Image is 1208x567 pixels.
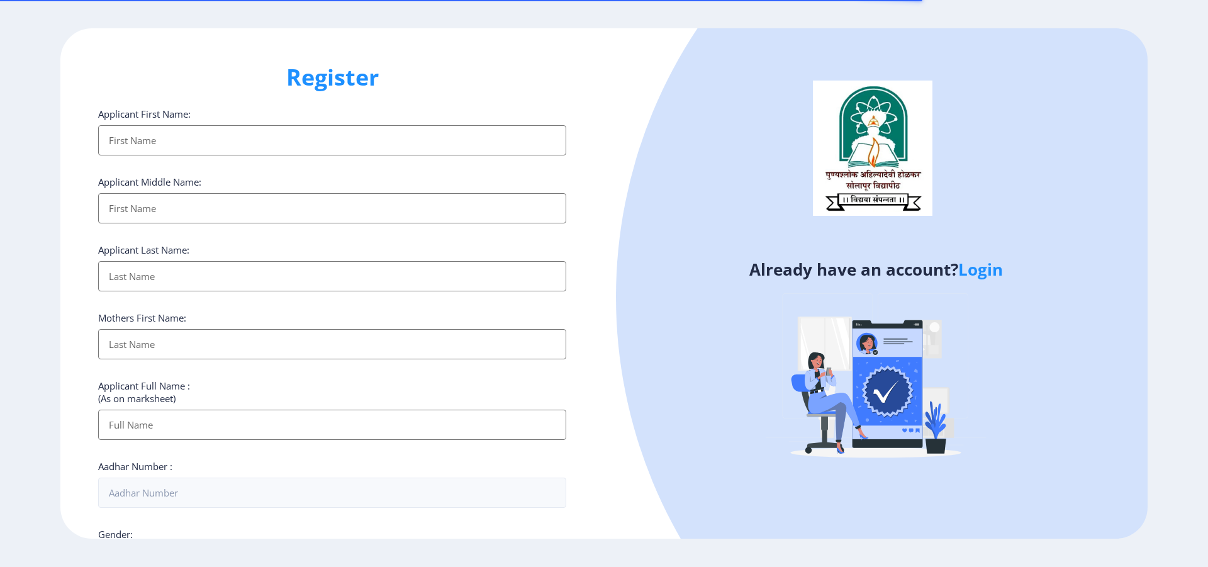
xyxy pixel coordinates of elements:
input: Last Name [98,329,566,359]
label: Applicant Middle Name: [98,176,201,188]
label: Applicant First Name: [98,108,191,120]
label: Applicant Full Name : (As on marksheet) [98,379,190,405]
label: Applicant Last Name: [98,244,189,256]
img: logo [813,81,932,215]
h4: Already have an account? [613,259,1138,279]
a: Login [958,258,1003,281]
input: Last Name [98,261,566,291]
label: Gender: [98,528,133,541]
input: First Name [98,125,566,155]
h1: Register [98,62,566,93]
label: Aadhar Number : [98,460,172,473]
input: Aadhar Number [98,478,566,508]
input: First Name [98,193,566,223]
input: Full Name [98,410,566,440]
img: Verified-rafiki.svg [766,269,986,490]
label: Mothers First Name: [98,312,186,324]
